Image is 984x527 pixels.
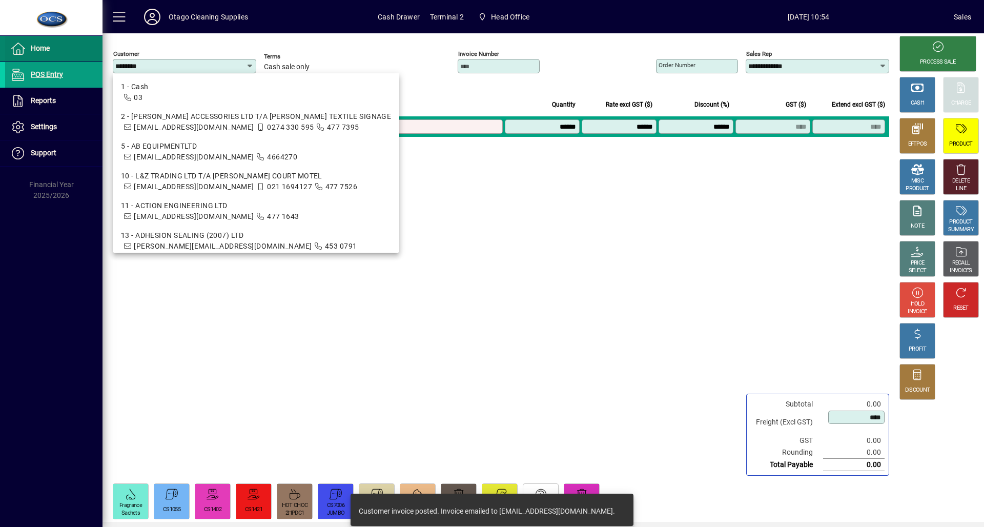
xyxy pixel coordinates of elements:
[119,502,142,510] div: Fragrance
[267,153,297,161] span: 4664270
[906,185,929,193] div: PRODUCT
[327,123,359,131] span: 477 7395
[121,82,391,92] div: 1 - Cash
[954,9,971,25] div: Sales
[31,149,56,157] span: Support
[134,123,254,131] span: [EMAIL_ADDRESS][DOMAIN_NAME]
[552,99,576,110] span: Quantity
[267,212,299,220] span: 477 1643
[31,44,50,52] span: Home
[5,88,102,114] a: Reports
[282,502,307,510] div: HOT CHOC
[909,267,927,275] div: SELECT
[5,140,102,166] a: Support
[911,300,924,308] div: HOLD
[204,506,221,514] div: CS1402
[920,58,956,66] div: PROCESS SALE
[952,177,970,185] div: DELETE
[359,506,615,516] div: Customer invoice posted. Invoice emailed to [EMAIL_ADDRESS][DOMAIN_NAME].
[908,308,927,316] div: INVOICE
[951,99,971,107] div: CHARGE
[606,99,652,110] span: Rate excl GST ($)
[746,50,772,57] mat-label: Sales rep
[121,171,391,181] div: 10 - L&Z TRADING LTD T/A [PERSON_NAME] COURT MOTEL
[5,36,102,62] a: Home
[325,183,358,191] span: 477 7526
[949,218,972,226] div: PRODUCT
[751,398,823,410] td: Subtotal
[31,70,63,78] span: POS Entry
[430,9,464,25] span: Terminal 2
[905,387,930,394] div: DISCOUNT
[163,506,180,514] div: CS1055
[264,63,310,71] span: Cash sale only
[659,62,695,69] mat-label: Order number
[325,242,357,250] span: 453 0791
[113,77,399,107] mat-option: 1 - Cash
[113,167,399,196] mat-option: 10 - L&Z TRADING LTD T/A ALLAN COURT MOTEL
[134,212,254,220] span: [EMAIL_ADDRESS][DOMAIN_NAME]
[751,435,823,447] td: GST
[751,459,823,471] td: Total Payable
[491,9,529,25] span: Head Office
[121,111,391,122] div: 2 - [PERSON_NAME] ACCESSORIES LTD T/A [PERSON_NAME] TEXTILE SIGNAGE
[285,510,304,517] div: 2HPDC1
[378,9,420,25] span: Cash Drawer
[911,99,924,107] div: CASH
[113,107,399,137] mat-option: 2 - ADAMS ACCESSORIES LTD T/A ADAMS TEXTILE SIGNAGE
[952,259,970,267] div: RECALL
[751,410,823,435] td: Freight (Excl GST)
[823,459,885,471] td: 0.00
[134,153,254,161] span: [EMAIL_ADDRESS][DOMAIN_NAME]
[267,183,312,191] span: 021 1694127
[134,93,142,102] span: 03
[31,123,57,131] span: Settings
[264,53,325,60] span: Terms
[663,9,954,25] span: [DATE] 10:54
[121,200,391,211] div: 11 - ACTION ENGINEERING LTD
[909,346,926,353] div: PROFIT
[948,226,974,234] div: SUMMARY
[823,447,885,459] td: 0.00
[694,99,729,110] span: Discount (%)
[950,267,972,275] div: INVOICES
[908,140,927,148] div: EFTPOS
[911,177,924,185] div: MISC
[113,50,139,57] mat-label: Customer
[113,226,399,256] mat-option: 13 - ADHESION SEALING (2007) LTD
[169,9,248,25] div: Otago Cleaning Supplies
[786,99,806,110] span: GST ($)
[823,435,885,447] td: 0.00
[134,183,254,191] span: [EMAIL_ADDRESS][DOMAIN_NAME]
[474,8,534,26] span: Head Office
[113,196,399,226] mat-option: 11 - ACTION ENGINEERING LTD
[911,222,924,230] div: NOTE
[751,447,823,459] td: Rounding
[956,185,966,193] div: LINE
[5,114,102,140] a: Settings
[136,8,169,26] button: Profile
[911,259,925,267] div: PRICE
[267,123,314,131] span: 0274 330 595
[953,305,969,312] div: RESET
[245,506,262,514] div: CS1421
[121,510,140,517] div: Sachets
[823,398,885,410] td: 0.00
[134,242,312,250] span: [PERSON_NAME][EMAIL_ADDRESS][DOMAIN_NAME]
[458,50,499,57] mat-label: Invoice number
[327,502,344,510] div: CS7006
[121,141,391,152] div: 5 - AB EQUIPMENTLTD
[832,99,885,110] span: Extend excl GST ($)
[121,230,391,241] div: 13 - ADHESION SEALING (2007) LTD
[949,140,972,148] div: PRODUCT
[113,137,399,167] mat-option: 5 - AB EQUIPMENTLTD
[31,96,56,105] span: Reports
[327,510,345,517] div: JUMBO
